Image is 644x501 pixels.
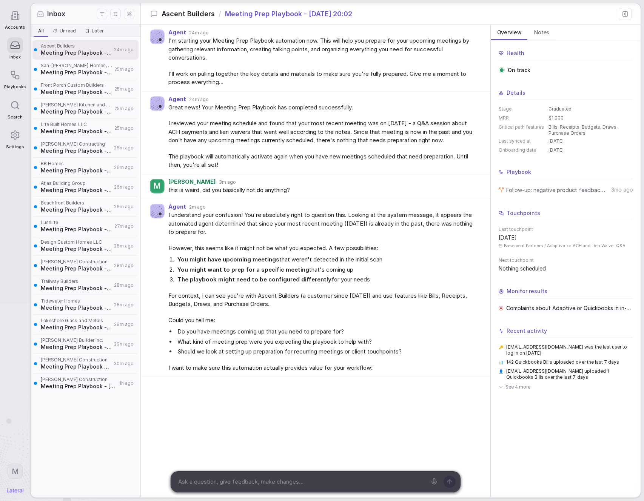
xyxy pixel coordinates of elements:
span: Playbook [507,168,531,176]
span: BB Homes [41,161,112,167]
a: Tidewater HomesMeeting Prep Playbook - [DATE] 19:5728m ago [32,295,139,315]
span: 3mo ago [611,186,633,194]
span: 27m ago [114,223,134,229]
span: Life Built Homes LLC [41,121,112,128]
span: 28m ago [114,302,134,308]
span: Meeting Prep Playbook - [DATE] 20:00 [41,147,112,155]
span: [DATE] [548,147,564,153]
a: [PERSON_NAME] Builder Inc.Meeting Prep Playbook - [DATE] 19:5629m ago [32,334,139,354]
li: that's coming up [176,266,478,274]
span: Meeting Prep Playbook - [DATE] 20:02 [225,9,352,19]
img: Agent avatar [150,30,164,44]
dt: Stage [499,106,544,112]
span: I reviewed your meeting schedule and found that your most recent meeting was on [DATE] - a Q&A se... [168,119,478,145]
span: Meeting Prep Playbook - [DATE] 19:58 [41,245,112,253]
span: [EMAIL_ADDRESS][DOMAIN_NAME] uploaded 1 Quickbooks Bills over the last 7 days [506,368,633,380]
span: Meeting Prep Playbook - [DATE] 20:01 [41,108,112,115]
li: Do you have meetings coming up that you need to prepare for? [176,327,478,336]
a: [PERSON_NAME] ConstructionMeeting Prep Playbook - [DATE] 14:241h ago [32,373,139,393]
a: [PERSON_NAME] Kitchen and RenovationsMeeting Prep Playbook - [DATE] 20:0125m ago [32,99,139,118]
dt: Onboarding date [499,147,544,153]
span: Search [8,115,23,120]
span: Agent [168,96,186,103]
span: Meeting Prep Playbook - [DATE] 19:56 [41,343,112,351]
span: [PERSON_NAME] Construction [41,357,111,363]
span: [PERSON_NAME] Kitchen and Renovations [41,102,112,108]
span: Monitor results [507,287,547,295]
span: / [219,9,221,19]
span: Touchpoints [507,209,540,217]
span: Last touchpoint [499,226,633,232]
span: Agent [168,204,186,210]
dt: Last synced at [499,138,544,144]
li: What kind of meeting prep were you expecting the playbook to help with? [176,338,478,346]
span: [PERSON_NAME] Contracting [41,141,112,147]
span: 30m ago [114,361,134,367]
span: Inbox [9,55,21,60]
span: 24m ago [189,97,209,103]
span: 📊 [499,360,503,365]
span: 25m ago [114,86,134,92]
span: M [153,181,161,191]
span: Tidewater Homes [41,298,112,304]
span: Inbox [47,9,65,19]
a: [PERSON_NAME] ContractingMeeting Prep Playbook - [DATE] 20:0026m ago [32,138,139,158]
span: Accounts [5,25,25,30]
span: [DATE] [499,234,517,241]
span: Design Custom Homes LLC [41,239,112,245]
span: Meeting Prep Playbook - [DATE] 20:01 [41,69,112,76]
button: New thread [124,9,134,19]
span: $1,000 [548,115,564,121]
span: [PERSON_NAME] Construction [41,377,117,383]
span: [DATE] [548,138,564,144]
button: Display settings [110,9,121,19]
span: Recent activity [507,327,547,335]
span: I'm starting your Meeting Prep Playbook automation now. This will help you prepare for your upcom... [168,37,478,62]
span: Meeting Prep Playbook - [DATE] 20:00 [41,128,112,135]
span: Could you tell me: [168,316,478,325]
span: Next touchpoint [499,257,633,263]
span: Meeting Prep Playbook - [DATE] 19:59 [41,186,112,194]
a: Atlas Building GroupMeeting Prep Playbook - [DATE] 19:5926m ago [32,177,139,197]
span: Beachfront Builders [41,200,112,206]
span: 28m ago [114,282,134,288]
a: Front Porch Custom BuildersMeeting Prep Playbook - [DATE] 20:0125m ago [32,79,139,99]
li: Should we look at setting up preparation for recurring meetings or client touchpoints? [176,347,478,356]
span: M [12,466,19,476]
span: Meeting Prep Playbook - [DATE] 19:57 [41,324,112,331]
span: [PERSON_NAME] Builder Inc. [41,337,112,343]
span: Meeting Prep Playbook - [DATE] 19:55 [41,363,111,370]
span: Meeting Prep Playbook - [DATE] 19:59 [41,206,112,214]
a: Complaints about Adaptive or Quickbooks in in-app comments [506,304,633,312]
span: Nothing scheduled [499,265,633,272]
span: Great news! Your Meeting Prep Playbook has completed successfully. [168,103,478,112]
span: Meeting Prep Playbook - [DATE] 14:24 [41,383,117,390]
span: Settings [6,144,24,149]
span: Meeting Prep Playbook - [DATE] 19:57 [41,304,112,312]
span: this is weird, did you basically not do anything? [168,186,478,195]
span: Meeting Prep Playbook - [DATE] 19:58 [41,265,112,272]
span: I'll work on pulling together the key details and materials to make sure you're fully prepared. G... [168,70,478,87]
a: Follow-up: negative product feedback in in-app comments [506,185,607,194]
img: Agent avatar [150,97,164,111]
a: Design Custom Homes LLCMeeting Prep Playbook - [DATE] 19:5828m ago [32,236,139,256]
strong: You might have upcoming meetings [177,256,279,263]
span: [PERSON_NAME] [168,179,216,185]
a: [PERSON_NAME] ConstructionMeeting Prep Playbook - [DATE] 19:5530m ago [32,354,139,373]
span: Ascent Builders [162,9,215,19]
span: Health [507,49,524,57]
a: San-[PERSON_NAME] Homes, Inc.Meeting Prep Playbook - [DATE] 20:0125m ago [32,60,139,79]
a: Trailway BuildersMeeting Prep Playbook - [DATE] 19:5728m ago [32,275,139,295]
span: Front Porch Custom Builders [41,82,112,88]
span: Later [92,28,104,34]
span: 2m ago [189,204,206,210]
div: See 4 more [499,384,530,390]
span: 29m ago [114,341,134,347]
span: I understand your confusion! You're absolutely right to question this. Looking at the system mess... [168,211,478,237]
span: 24m ago [114,47,134,53]
span: 👤 [499,369,503,380]
a: Ascent BuildersMeeting Prep Playbook - [DATE] 20:0224m ago [32,40,139,60]
a: LushlifeMeeting Prep Playbook - [DATE] 19:5827m ago [32,217,139,236]
span: Bills, Receipts, Budgets, Draws, Purchase Orders [548,124,633,136]
span: 3m ago [219,179,236,185]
